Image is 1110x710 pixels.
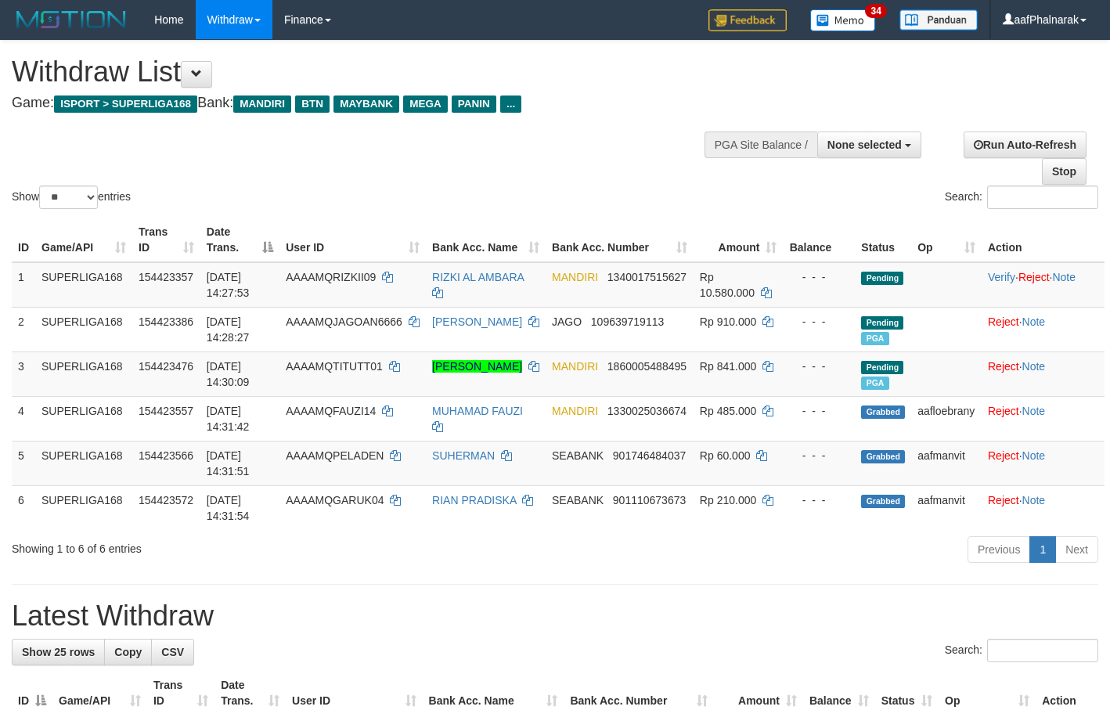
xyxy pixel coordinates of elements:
[207,405,250,433] span: [DATE] 14:31:42
[12,96,724,111] h4: Game: Bank:
[789,314,849,330] div: - - -
[810,9,876,31] img: Button%20Memo.svg
[426,218,546,262] th: Bank Acc. Name: activate to sort column ascending
[200,218,279,262] th: Date Trans.: activate to sort column descending
[12,351,35,396] td: 3
[279,218,426,262] th: User ID: activate to sort column ascending
[151,639,194,665] a: CSV
[607,360,687,373] span: Copy 1860005488495 to clipboard
[35,307,132,351] td: SUPERLIGA168
[12,218,35,262] th: ID
[546,218,694,262] th: Bank Acc. Number: activate to sort column ascending
[783,218,855,262] th: Balance
[54,96,197,113] span: ISPORT > SUPERLIGA168
[552,494,604,506] span: SEABANK
[333,96,399,113] span: MAYBANK
[432,271,524,283] a: RIZKI AL AMBARA
[700,449,751,462] span: Rp 60.000
[700,271,755,299] span: Rp 10.580.000
[1042,158,1087,185] a: Stop
[139,494,193,506] span: 154423572
[139,315,193,328] span: 154423386
[104,639,152,665] a: Copy
[700,494,756,506] span: Rp 210.000
[286,315,402,328] span: AAAAMQJAGOAN6666
[207,315,250,344] span: [DATE] 14:28:27
[35,351,132,396] td: SUPERLIGA168
[861,316,903,330] span: Pending
[988,449,1019,462] a: Reject
[1052,271,1076,283] a: Note
[1055,536,1098,563] a: Next
[295,96,330,113] span: BTN
[911,218,982,262] th: Op: activate to sort column ascending
[988,405,1019,417] a: Reject
[982,262,1105,308] td: · ·
[1022,449,1046,462] a: Note
[982,218,1105,262] th: Action
[552,271,598,283] span: MANDIRI
[861,405,905,419] span: Grabbed
[1022,494,1046,506] a: Note
[39,186,98,209] select: Showentries
[607,271,687,283] span: Copy 1340017515627 to clipboard
[139,449,193,462] span: 154423566
[22,646,95,658] span: Show 25 rows
[12,600,1098,632] h1: Latest Withdraw
[552,360,598,373] span: MANDIRI
[861,495,905,508] span: Grabbed
[911,441,982,485] td: aafmanvit
[613,494,686,506] span: Copy 901110673673 to clipboard
[705,132,817,158] div: PGA Site Balance /
[12,535,451,557] div: Showing 1 to 6 of 6 entries
[613,449,686,462] span: Copy 901746484037 to clipboard
[132,218,200,262] th: Trans ID: activate to sort column ascending
[987,186,1098,209] input: Search:
[35,262,132,308] td: SUPERLIGA168
[432,494,516,506] a: RIAN PRADISKA
[988,271,1015,283] a: Verify
[861,272,903,285] span: Pending
[139,271,193,283] span: 154423357
[139,360,193,373] span: 154423476
[207,271,250,299] span: [DATE] 14:27:53
[452,96,496,113] span: PANIN
[899,9,978,31] img: panduan.png
[35,218,132,262] th: Game/API: activate to sort column ascending
[286,494,384,506] span: AAAAMQGARUK04
[1018,271,1050,283] a: Reject
[982,485,1105,530] td: ·
[12,639,105,665] a: Show 25 rows
[286,271,376,283] span: AAAAMQRIZKII09
[207,494,250,522] span: [DATE] 14:31:54
[982,307,1105,351] td: ·
[700,405,756,417] span: Rp 485.000
[945,186,1098,209] label: Search:
[827,139,902,151] span: None selected
[945,639,1098,662] label: Search:
[911,396,982,441] td: aafloebrany
[161,646,184,658] span: CSV
[789,269,849,285] div: - - -
[403,96,448,113] span: MEGA
[233,96,291,113] span: MANDIRI
[207,360,250,388] span: [DATE] 14:30:09
[700,315,756,328] span: Rp 910.000
[607,405,687,417] span: Copy 1330025036674 to clipboard
[1022,405,1046,417] a: Note
[1029,536,1056,563] a: 1
[1022,315,1046,328] a: Note
[964,132,1087,158] a: Run Auto-Refresh
[500,96,521,113] span: ...
[855,218,911,262] th: Status
[982,351,1105,396] td: ·
[861,332,888,345] span: Marked by aafsoumeymey
[552,405,598,417] span: MANDIRI
[789,359,849,374] div: - - -
[432,449,495,462] a: SUHERMAN
[207,449,250,478] span: [DATE] 14:31:51
[987,639,1098,662] input: Search:
[432,315,522,328] a: [PERSON_NAME]
[12,56,724,88] h1: Withdraw List
[968,536,1030,563] a: Previous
